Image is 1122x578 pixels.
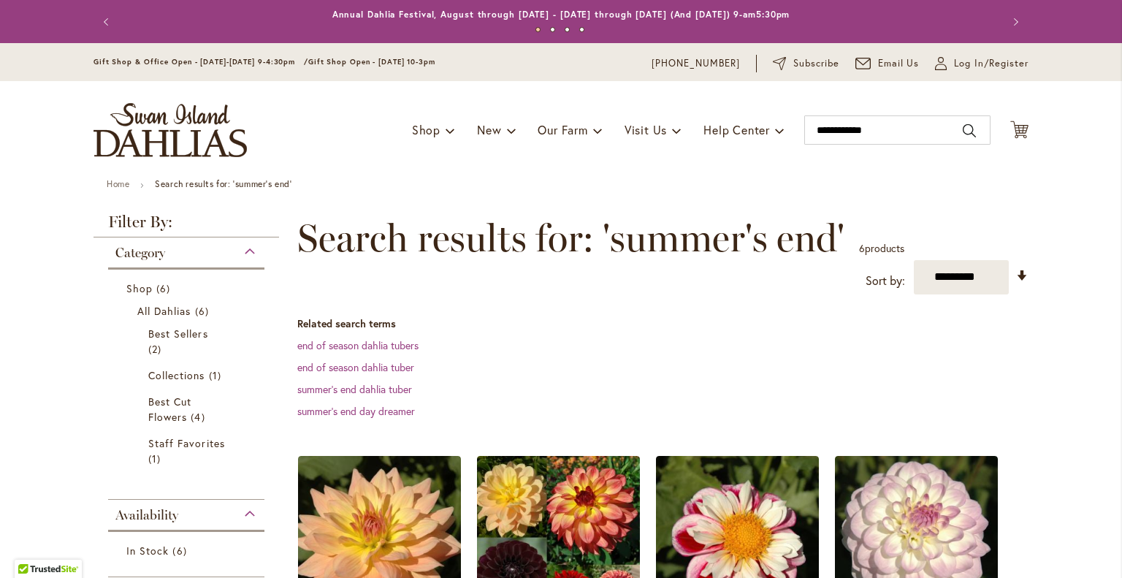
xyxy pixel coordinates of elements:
[148,368,228,383] a: Collections
[297,316,1028,331] dt: Related search terms
[550,27,555,32] button: 2 of 4
[195,303,213,319] span: 6
[859,241,865,255] span: 6
[172,543,190,558] span: 6
[148,436,228,466] a: Staff Favorites
[115,507,178,523] span: Availability
[579,27,584,32] button: 4 of 4
[878,56,920,71] span: Email Us
[137,304,191,318] span: All Dahlias
[308,57,435,66] span: Gift Shop Open - [DATE] 10-3pm
[148,394,228,425] a: Best Cut Flowers
[209,368,225,383] span: 1
[148,395,191,424] span: Best Cut Flowers
[477,122,501,137] span: New
[115,245,165,261] span: Category
[793,56,839,71] span: Subscribe
[855,56,920,71] a: Email Us
[93,214,279,237] strong: Filter By:
[652,56,740,71] a: [PHONE_NUMBER]
[148,327,208,341] span: Best Sellers
[126,281,250,296] a: Shop
[535,27,541,32] button: 1 of 4
[107,178,129,189] a: Home
[703,122,770,137] span: Help Center
[773,56,839,71] a: Subscribe
[148,341,165,357] span: 2
[297,360,414,374] a: end of season dahlia tuber
[148,436,225,450] span: Staff Favorites
[93,57,308,66] span: Gift Shop & Office Open - [DATE]-[DATE] 9-4:30pm /
[412,122,440,137] span: Shop
[332,9,790,20] a: Annual Dahlia Festival, August through [DATE] - [DATE] through [DATE] (And [DATE]) 9-am5:30pm
[148,368,205,382] span: Collections
[148,326,228,357] a: Best Sellers
[625,122,667,137] span: Visit Us
[93,7,123,37] button: Previous
[297,338,419,352] a: end of season dahlia tubers
[297,216,844,260] span: Search results for: 'summer's end'
[538,122,587,137] span: Our Farm
[148,451,164,466] span: 1
[156,281,174,296] span: 6
[126,281,153,295] span: Shop
[297,382,412,396] a: summer's end dahlia tuber
[191,409,208,425] span: 4
[137,303,239,319] a: All Dahlias
[126,544,169,558] span: In Stock
[297,404,415,418] a: summer's end day dreamer
[155,178,291,189] strong: Search results for: 'summer's end'
[126,543,250,558] a: In Stock 6
[935,56,1028,71] a: Log In/Register
[866,267,905,294] label: Sort by:
[565,27,570,32] button: 3 of 4
[954,56,1028,71] span: Log In/Register
[999,7,1028,37] button: Next
[93,103,247,157] a: store logo
[859,237,904,260] p: products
